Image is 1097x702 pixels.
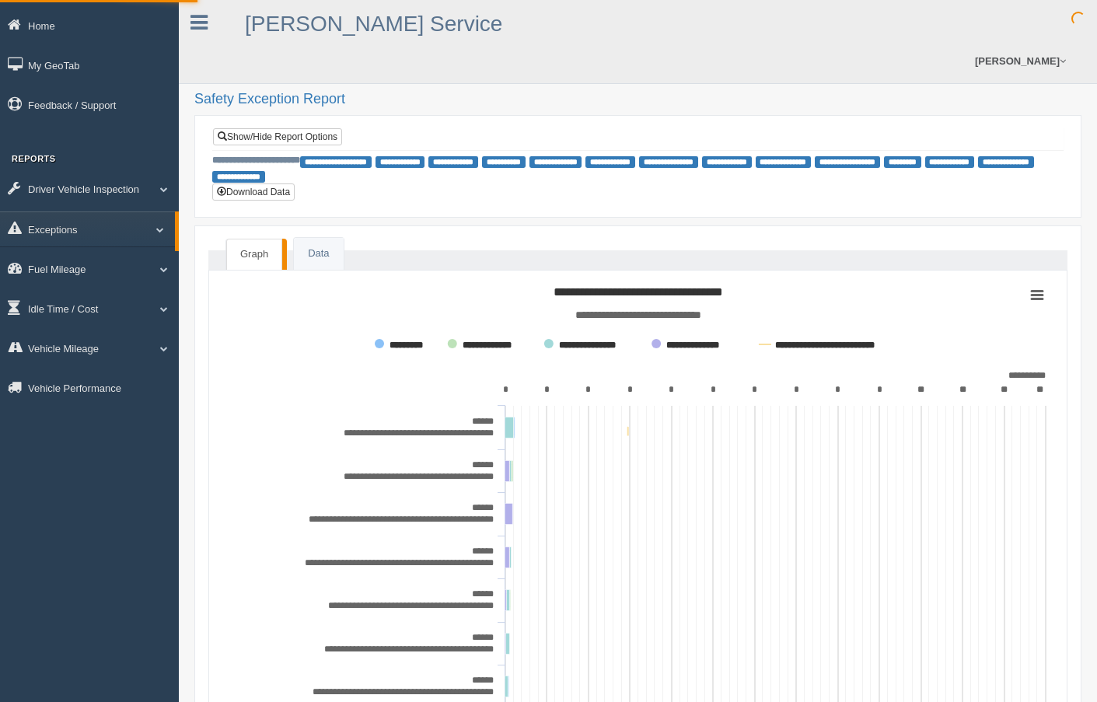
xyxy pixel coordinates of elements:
[212,183,295,201] button: Download Data
[213,128,342,145] a: Show/Hide Report Options
[294,238,343,270] a: Data
[967,39,1074,83] a: [PERSON_NAME]
[226,239,282,270] a: Graph
[245,12,502,36] a: [PERSON_NAME] Service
